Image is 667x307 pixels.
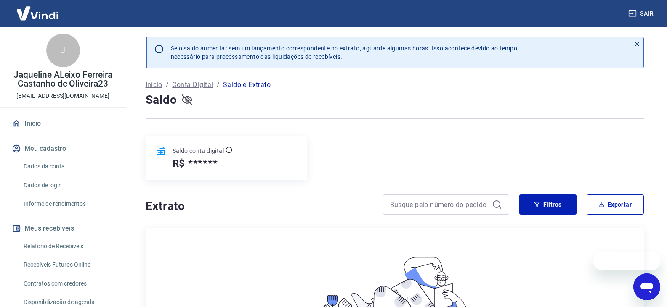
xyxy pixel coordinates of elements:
[10,139,116,158] button: Meu cadastro
[146,80,162,90] a: Início
[10,114,116,133] a: Início
[20,158,116,175] a: Dados da conta
[20,238,116,255] a: Relatório de Recebíveis
[146,198,373,215] h4: Extrato
[146,92,177,108] h4: Saldo
[20,256,116,273] a: Recebíveis Futuros Online
[627,6,657,21] button: Sair
[172,80,213,90] a: Conta Digital
[20,275,116,292] a: Contratos com credores
[217,80,220,90] p: /
[16,92,109,100] p: [EMAIL_ADDRESS][DOMAIN_NAME]
[390,198,489,211] input: Busque pelo número do pedido
[20,195,116,213] a: Informe de rendimentos
[519,194,577,215] button: Filtros
[46,34,80,67] div: J
[633,273,660,300] iframe: Botão para abrir a janela de mensagens
[223,80,271,90] p: Saldo e Extrato
[10,0,65,26] img: Vindi
[20,177,116,194] a: Dados de login
[166,80,169,90] p: /
[171,44,518,61] p: Se o saldo aumentar sem um lançamento correspondente no extrato, aguarde algumas horas. Isso acon...
[587,194,644,215] button: Exportar
[10,219,116,238] button: Meus recebíveis
[593,252,660,270] iframe: Mensagem da empresa
[7,71,119,88] p: Jaqueline ALeixo Ferreira Castanho de Oliveira23
[173,147,224,155] p: Saldo conta digital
